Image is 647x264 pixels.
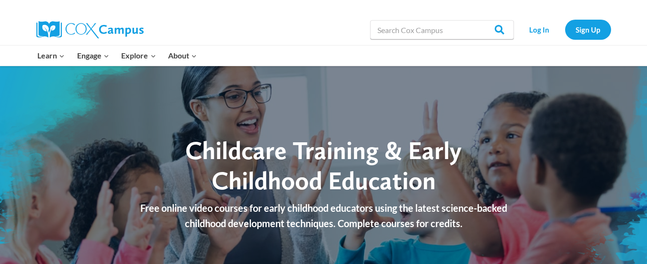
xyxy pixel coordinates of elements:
p: Free online video courses for early childhood educators using the latest science-backed childhood... [130,200,518,231]
img: Cox Campus [36,21,144,38]
a: Log In [519,20,560,39]
span: Explore [121,49,156,62]
span: Learn [37,49,65,62]
span: Childcare Training & Early Childhood Education [185,135,462,195]
span: Engage [77,49,109,62]
input: Search Cox Campus [370,20,514,39]
nav: Secondary Navigation [519,20,611,39]
nav: Primary Navigation [32,46,203,66]
span: About [168,49,197,62]
a: Sign Up [565,20,611,39]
